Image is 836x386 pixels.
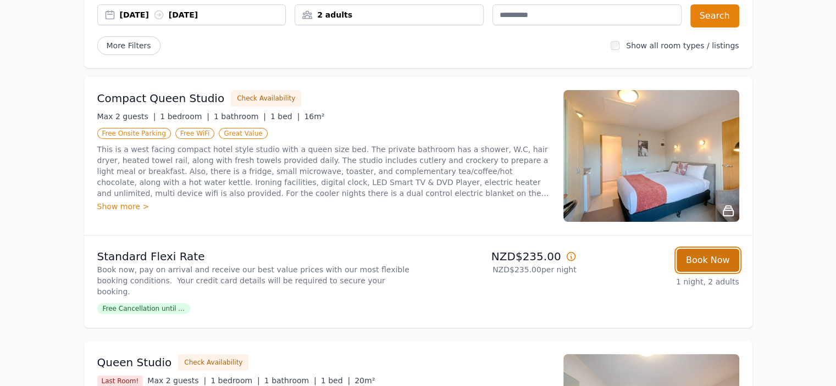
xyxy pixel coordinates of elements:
p: 1 night, 2 adults [585,276,739,287]
span: Free Onsite Parking [97,128,171,139]
div: [DATE] [DATE] [120,9,286,20]
span: 16m² [304,112,324,121]
span: 1 bathroom | [264,376,317,385]
h3: Compact Queen Studio [97,91,225,106]
span: 1 bed | [270,112,300,121]
label: Show all room types / listings [626,41,739,50]
h3: Queen Studio [97,355,172,370]
span: Free WiFi [175,128,215,139]
p: This is a west facing compact hotel style studio with a queen size bed. The private bathroom has ... [97,144,550,199]
div: Show more > [97,201,550,212]
button: Check Availability [178,354,248,371]
button: Book Now [677,249,739,272]
span: More Filters [97,36,160,55]
p: NZD$235.00 per night [423,264,577,275]
span: Max 2 guests | [147,376,206,385]
span: 1 bedroom | [211,376,260,385]
button: Check Availability [231,90,301,107]
span: Free Cancellation until ... [97,303,190,314]
span: 1 bathroom | [214,112,266,121]
span: 1 bedroom | [160,112,209,121]
span: 1 bed | [321,376,350,385]
button: Search [690,4,739,27]
span: Great Value [219,128,267,139]
p: NZD$235.00 [423,249,577,264]
div: 2 adults [295,9,483,20]
p: Standard Flexi Rate [97,249,414,264]
span: 20m² [355,376,375,385]
p: Book now, pay on arrival and receive our best value prices with our most flexible booking conditi... [97,264,414,297]
span: Max 2 guests | [97,112,156,121]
